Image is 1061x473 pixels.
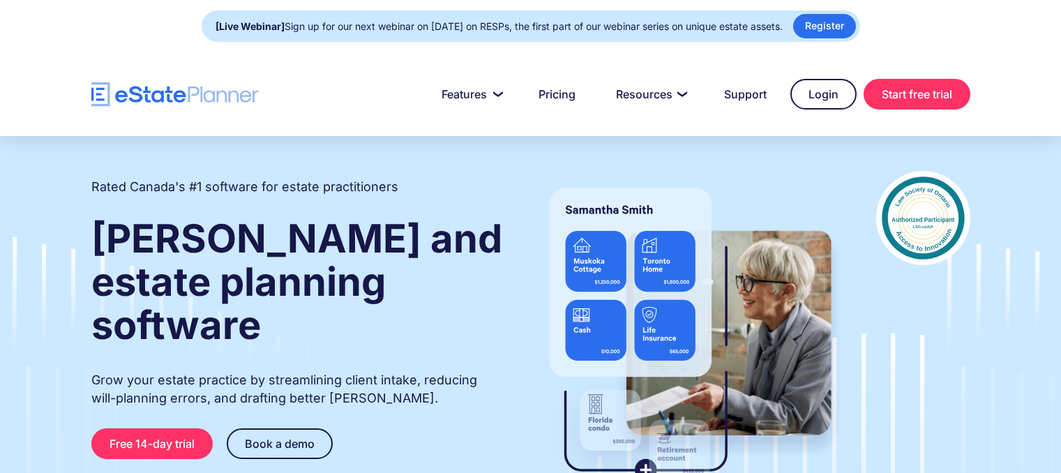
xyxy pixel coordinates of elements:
p: Grow your estate practice by streamlining client intake, reducing will-planning errors, and draft... [91,371,504,407]
a: Resources [599,80,700,108]
a: Register [793,14,856,38]
a: Login [790,79,857,110]
a: Book a demo [227,428,333,459]
a: Pricing [522,80,592,108]
div: Sign up for our next webinar on [DATE] on RESPs, the first part of our webinar series on unique e... [216,17,783,36]
strong: [PERSON_NAME] and estate planning software [91,215,502,349]
strong: [Live Webinar] [216,20,285,32]
a: Free 14-day trial [91,428,213,459]
a: Start free trial [864,79,970,110]
a: home [91,82,259,107]
h2: Rated Canada's #1 software for estate practitioners [91,178,398,196]
a: Features [425,80,515,108]
a: Support [707,80,783,108]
